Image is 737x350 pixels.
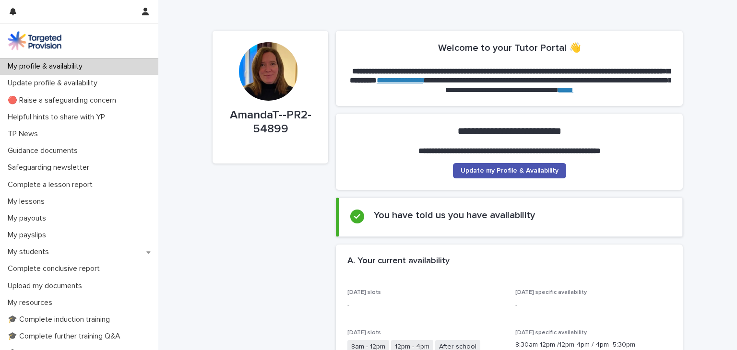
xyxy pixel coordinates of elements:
[4,231,54,240] p: My payslips
[4,180,100,189] p: Complete a lesson report
[4,298,60,307] p: My resources
[515,340,672,350] p: 8:30am-12pm /12pm-4pm / 4pm -5:30pm
[515,300,672,310] p: -
[515,330,587,336] span: [DATE] specific availability
[347,330,381,336] span: [DATE] slots
[4,264,107,273] p: Complete conclusive report
[461,167,559,174] span: Update my Profile & Availability
[347,256,450,267] h2: A. Your current availability
[4,247,57,257] p: My students
[4,214,54,223] p: My payouts
[4,113,113,122] p: Helpful hints to share with YP
[224,108,317,136] p: AmandaT--PR2-54899
[4,96,124,105] p: 🔴 Raise a safeguarding concern
[374,210,535,221] h2: You have told us you have availability
[4,332,128,341] p: 🎓 Complete further training Q&A
[347,290,381,295] span: [DATE] slots
[4,146,85,155] p: Guidance documents
[4,163,97,172] p: Safeguarding newsletter
[4,129,46,139] p: TP News
[4,315,118,324] p: 🎓 Complete induction training
[515,290,587,295] span: [DATE] specific availability
[4,62,90,71] p: My profile & availability
[347,300,504,310] p: -
[453,163,566,178] a: Update my Profile & Availability
[438,42,581,54] h2: Welcome to your Tutor Portal 👋
[4,281,90,291] p: Upload my documents
[4,197,52,206] p: My lessons
[8,31,61,50] img: M5nRWzHhSzIhMunXDL62
[4,79,105,88] p: Update profile & availability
